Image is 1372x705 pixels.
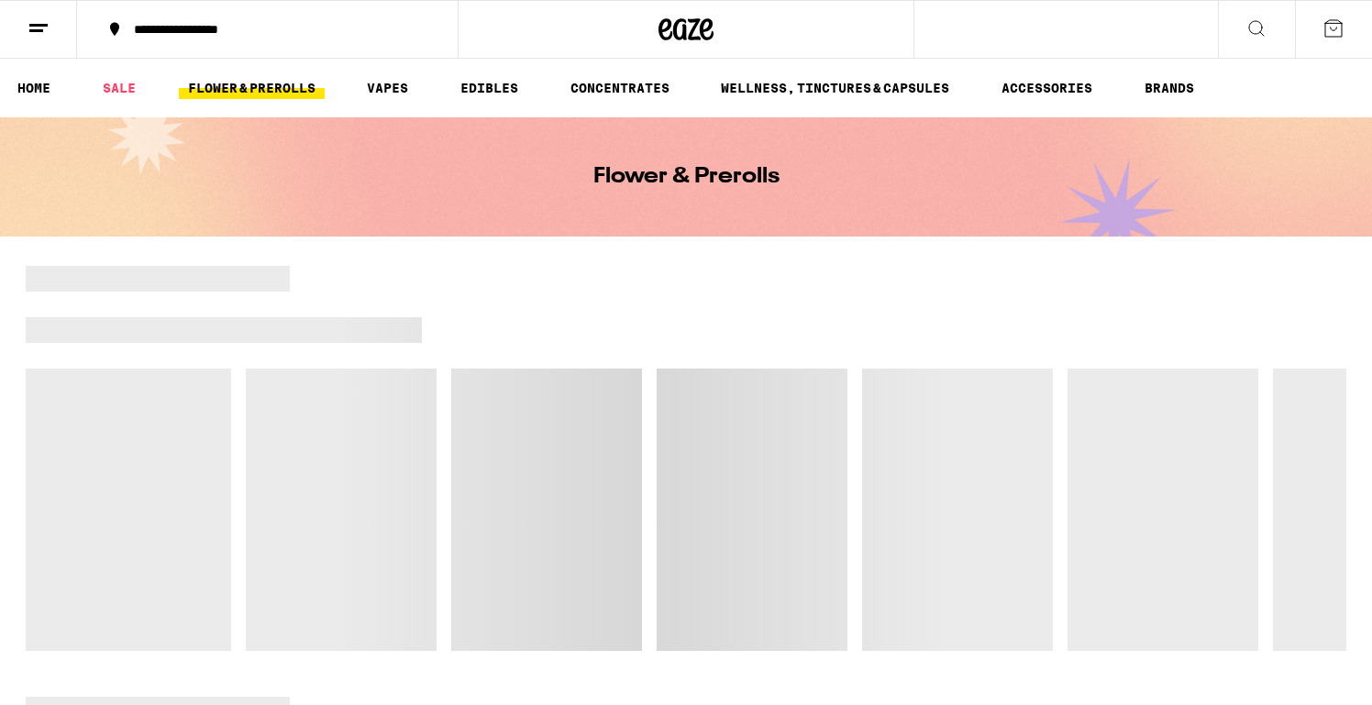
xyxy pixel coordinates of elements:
a: BRANDS [1135,77,1203,99]
a: WELLNESS, TINCTURES & CAPSULES [712,77,958,99]
a: EDIBLES [451,77,527,99]
h1: Flower & Prerolls [593,166,780,188]
a: HOME [8,77,60,99]
a: FLOWER & PREROLLS [179,77,325,99]
a: ACCESSORIES [992,77,1101,99]
a: VAPES [358,77,417,99]
a: CONCENTRATES [561,77,679,99]
a: SALE [94,77,145,99]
